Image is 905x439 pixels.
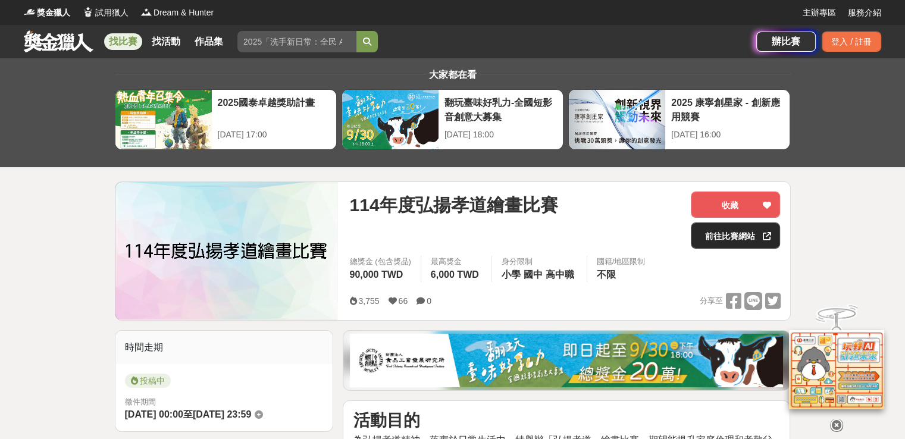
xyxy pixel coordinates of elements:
img: Cover Image [115,182,338,319]
input: 2025「洗手新日常：全民 ALL IN」洗手歌全台徵選 [237,31,356,52]
span: 徵件期間 [125,397,156,406]
a: Logo試用獵人 [82,7,129,19]
span: [DATE] 23:59 [193,409,251,419]
a: 翻玩臺味好乳力-全國短影音創意大募集[DATE] 18:00 [342,89,563,150]
a: 前往比賽網站 [691,222,780,249]
button: 收藏 [691,192,780,218]
span: 大家都在看 [426,70,480,80]
div: 2025國泰卓越獎助計畫 [218,96,330,123]
span: 總獎金 (包含獎品) [349,256,411,268]
a: 找活動 [147,33,185,50]
img: 1c81a89c-c1b3-4fd6-9c6e-7d29d79abef5.jpg [350,334,783,387]
img: d2146d9a-e6f6-4337-9592-8cefde37ba6b.png [789,330,884,409]
span: 6,000 TWD [431,269,479,280]
a: 找比賽 [104,33,142,50]
div: 登入 / 註冊 [822,32,881,52]
span: 至 [183,409,193,419]
div: 2025 康寧創星家 - 創新應用競賽 [671,96,784,123]
span: 不限 [597,269,616,280]
img: Logo [140,6,152,18]
div: [DATE] 16:00 [671,128,784,141]
span: 投稿中 [125,374,171,388]
span: 66 [399,296,408,306]
span: 114年度弘揚孝道繪畫比賽 [349,192,558,218]
a: 2025 康寧創星家 - 創新應用競賽[DATE] 16:00 [568,89,790,150]
div: 翻玩臺味好乳力-全國短影音創意大募集 [444,96,557,123]
div: 國籍/地區限制 [597,256,646,268]
strong: 活動目的 [353,411,419,429]
span: 3,755 [358,296,379,306]
div: 時間走期 [115,331,333,364]
span: 最高獎金 [431,256,482,268]
a: 主辦專區 [803,7,836,19]
div: [DATE] 17:00 [218,128,330,141]
img: Logo [24,6,36,18]
span: 試用獵人 [95,7,129,19]
span: 分享至 [699,292,722,310]
span: 90,000 TWD [349,269,403,280]
a: Logo獎金獵人 [24,7,70,19]
span: 0 [427,296,431,306]
a: 2025國泰卓越獎助計畫[DATE] 17:00 [115,89,337,150]
span: 高中職 [546,269,574,280]
span: 國中 [524,269,543,280]
span: [DATE] 00:00 [125,409,183,419]
a: 辦比賽 [756,32,816,52]
span: 獎金獵人 [37,7,70,19]
span: Dream & Hunter [154,7,214,19]
a: 作品集 [190,33,228,50]
span: 小學 [502,269,521,280]
img: Logo [82,6,94,18]
div: 身分限制 [502,256,577,268]
div: [DATE] 18:00 [444,128,557,141]
a: LogoDream & Hunter [140,7,214,19]
a: 服務介紹 [848,7,881,19]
